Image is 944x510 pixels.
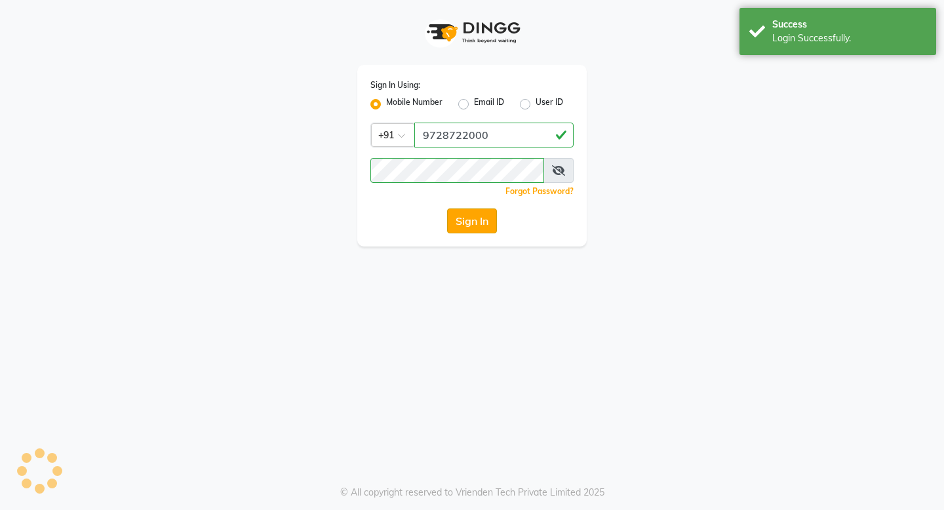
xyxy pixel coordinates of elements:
label: Email ID [474,96,504,112]
button: Sign In [447,208,497,233]
label: Mobile Number [386,96,442,112]
input: Username [414,123,574,147]
a: Forgot Password? [505,186,574,196]
img: logo1.svg [420,13,524,52]
div: Login Successfully. [772,31,926,45]
div: Success [772,18,926,31]
input: Username [370,158,544,183]
label: User ID [536,96,563,112]
label: Sign In Using: [370,79,420,91]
